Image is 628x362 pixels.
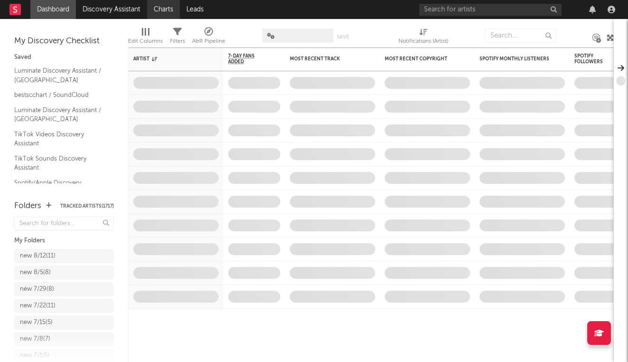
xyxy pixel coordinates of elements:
div: A&R Pipeline [192,24,225,51]
div: Edit Columns [128,36,163,47]
div: new 7/8 ( 7 ) [20,333,50,345]
button: Tracked Artists(1717) [60,204,114,209]
a: new 8/12(11) [14,249,114,263]
a: Luminate Discovery Assistant / [GEOGRAPHIC_DATA] [14,105,104,124]
div: Notifications (Artist) [398,36,448,47]
div: My Discovery Checklist [14,36,114,47]
input: Search for artists [419,4,562,16]
div: Saved [14,52,114,63]
div: new 7/1 ( 5 ) [20,350,49,362]
div: new 7/15 ( 5 ) [20,317,53,328]
div: new 7/22 ( 11 ) [20,300,55,312]
a: new 7/15(5) [14,315,114,330]
a: Luminate Discovery Assistant / [GEOGRAPHIC_DATA] [14,66,104,85]
a: new 7/8(7) [14,332,114,346]
div: new 7/29 ( 8 ) [20,284,54,295]
a: Spotify/Apple Discovery Assistant [14,178,104,197]
input: Search for folders... [14,217,114,230]
input: Search... [485,29,556,43]
div: new 8/5 ( 8 ) [20,267,51,278]
a: new 7/29(8) [14,282,114,296]
div: Filters [170,24,185,51]
div: My Folders [14,235,114,247]
div: Artist [133,56,204,62]
div: Folders [14,200,41,212]
a: TikTok Videos Discovery Assistant [14,129,104,149]
div: Edit Columns [128,24,163,51]
div: Spotify Monthly Listeners [480,56,551,62]
div: Most Recent Copyright [385,56,456,62]
div: Filters [170,36,185,47]
div: new 8/12 ( 11 ) [20,250,55,262]
button: Save [337,34,349,39]
div: Spotify Followers [574,53,608,65]
a: bestscchart / SoundCloud [14,90,104,100]
a: TikTok Sounds Discovery Assistant [14,153,104,173]
a: new 8/5(8) [14,266,114,280]
a: new 7/22(11) [14,299,114,313]
div: Notifications (Artist) [398,24,448,51]
div: Most Recent Track [290,56,361,62]
span: 7-Day Fans Added [228,53,266,65]
div: A&R Pipeline [192,36,225,47]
